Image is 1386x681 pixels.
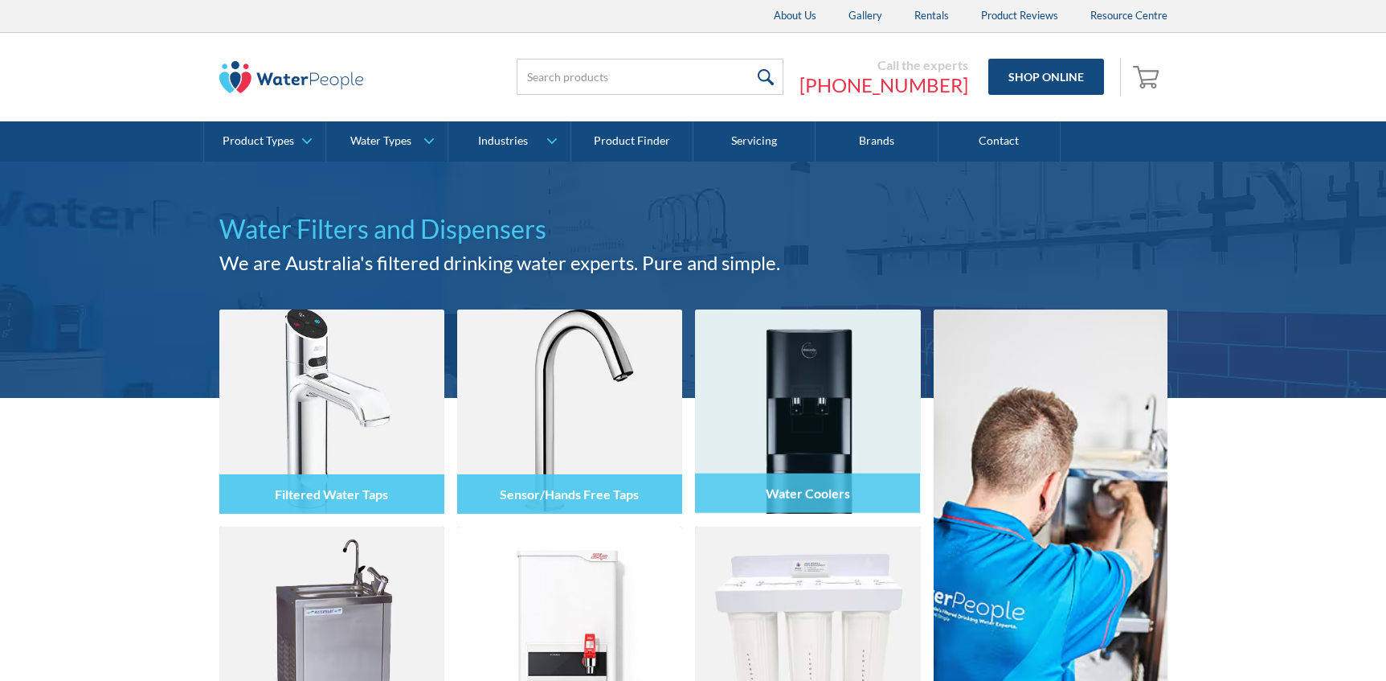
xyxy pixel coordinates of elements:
[219,61,364,93] img: The Water People
[517,59,783,95] input: Search products
[500,486,639,502] h4: Sensor/Hands Free Taps
[1133,64,1163,89] img: shopping cart
[938,121,1061,162] a: Contact
[448,121,570,162] a: Industries
[275,486,388,502] h4: Filtered Water Taps
[350,134,411,148] div: Water Types
[799,57,968,73] div: Call the experts
[695,310,920,514] img: Water Coolers
[988,59,1104,95] a: Shop Online
[816,121,938,162] a: Brands
[219,310,444,514] img: Filtered Water Taps
[571,121,693,162] a: Product Finder
[223,134,294,148] div: Product Types
[326,121,448,162] a: Water Types
[766,485,850,500] h4: Water Coolers
[457,310,682,514] img: Sensor/Hands Free Taps
[693,121,816,162] a: Servicing
[204,121,325,162] a: Product Types
[799,73,968,97] a: [PHONE_NUMBER]
[1129,58,1167,96] a: Open cart
[478,134,528,148] div: Industries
